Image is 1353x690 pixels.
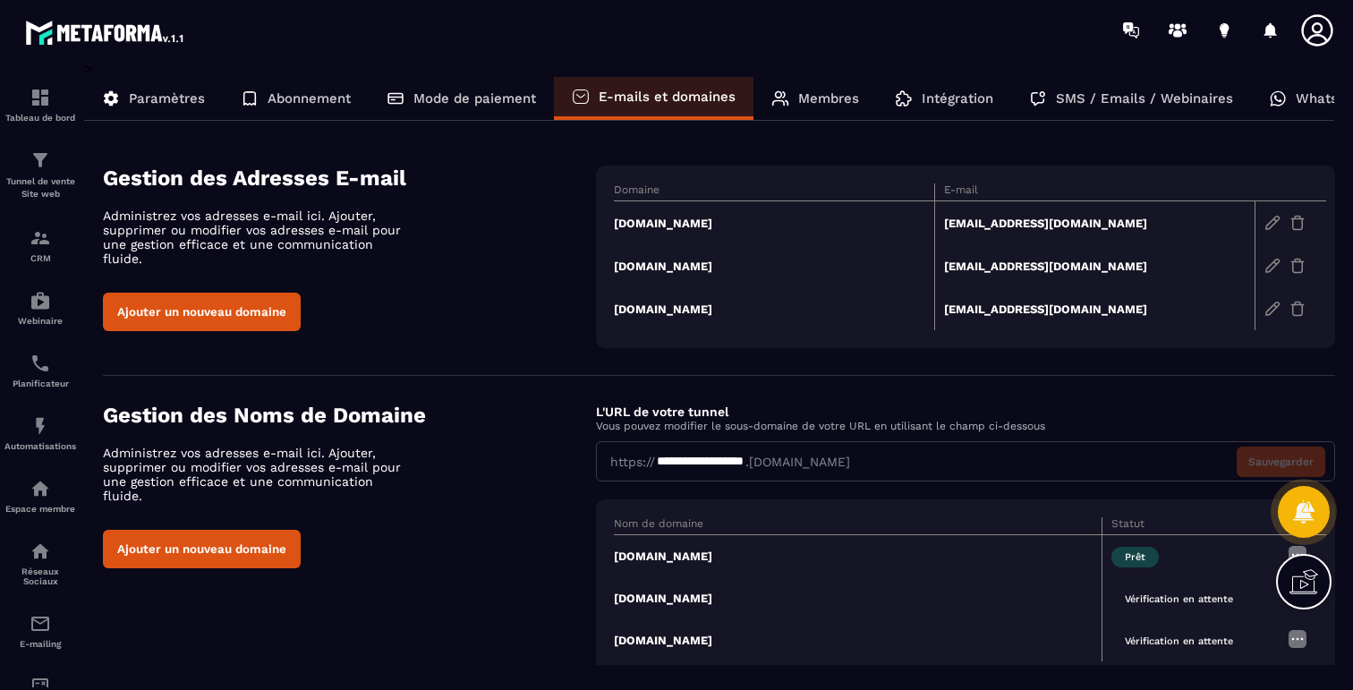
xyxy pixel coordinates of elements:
img: trash-gr.2c9399ab.svg [1289,301,1306,317]
td: [EMAIL_ADDRESS][DOMAIN_NAME] [934,287,1255,330]
button: Ajouter un nouveau domaine [103,293,301,331]
td: [EMAIL_ADDRESS][DOMAIN_NAME] [934,201,1255,245]
p: Mode de paiement [413,90,536,106]
p: CRM [4,253,76,263]
img: trash-gr.2c9399ab.svg [1289,258,1306,274]
img: social-network [30,541,51,562]
label: L'URL de votre tunnel [596,405,728,419]
span: Vérification en attente [1111,589,1247,609]
a: automationsautomationsEspace membre [4,464,76,527]
img: formation [30,227,51,249]
p: Abonnement [268,90,351,106]
img: automations [30,415,51,437]
img: edit-gr.78e3acdd.svg [1264,258,1281,274]
button: Ajouter un nouveau domaine [103,530,301,568]
span: Vérification en attente [1111,631,1247,652]
td: [DOMAIN_NAME] [614,535,1102,578]
a: automationsautomationsAutomatisations [4,402,76,464]
p: Administrez vos adresses e-mail ici. Ajouter, supprimer ou modifier vos adresses e-mail pour une ... [103,209,416,266]
th: Nom de domaine [614,517,1102,535]
p: E-mailing [4,639,76,649]
p: SMS / Emails / Webinaires [1056,90,1233,106]
td: [DOMAIN_NAME] [614,577,1102,619]
img: more [1287,628,1308,650]
p: Administrez vos adresses e-mail ici. Ajouter, supprimer ou modifier vos adresses e-mail pour une ... [103,446,416,503]
p: Automatisations [4,441,76,451]
a: social-networksocial-networkRéseaux Sociaux [4,527,76,600]
img: email [30,613,51,635]
td: [DOMAIN_NAME] [614,244,934,287]
p: Vous pouvez modifier le sous-domaine de votre URL en utilisant le champ ci-dessous [596,420,1335,432]
img: logo [25,16,186,48]
img: scheduler [30,353,51,374]
p: Planificateur [4,379,76,388]
img: automations [30,290,51,311]
th: E-mail [934,183,1255,201]
img: formation [30,87,51,108]
p: Membres [798,90,859,106]
h4: Gestion des Noms de Domaine [103,403,596,428]
th: Statut [1102,517,1278,535]
p: Webinaire [4,316,76,326]
a: emailemailE-mailing [4,600,76,662]
a: formationformationTableau de bord [4,73,76,136]
a: automationsautomationsWebinaire [4,277,76,339]
p: Espace membre [4,504,76,514]
a: schedulerschedulerPlanificateur [4,339,76,402]
h4: Gestion des Adresses E-mail [103,166,596,191]
img: edit-gr.78e3acdd.svg [1264,215,1281,231]
td: [DOMAIN_NAME] [614,201,934,245]
img: trash-gr.2c9399ab.svg [1289,215,1306,231]
td: [EMAIL_ADDRESS][DOMAIN_NAME] [934,244,1255,287]
img: edit-gr.78e3acdd.svg [1264,301,1281,317]
span: Prêt [1111,547,1159,567]
img: automations [30,478,51,499]
p: Intégration [922,90,993,106]
a: formationformationTunnel de vente Site web [4,136,76,214]
img: formation [30,149,51,171]
p: Réseaux Sociaux [4,566,76,586]
p: E-mails et domaines [599,89,736,105]
a: formationformationCRM [4,214,76,277]
td: [DOMAIN_NAME] [614,287,934,330]
p: Tableau de bord [4,113,76,123]
p: Tunnel de vente Site web [4,175,76,200]
td: [DOMAIN_NAME] [614,619,1102,661]
th: Domaine [614,183,934,201]
p: Paramètres [129,90,205,106]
